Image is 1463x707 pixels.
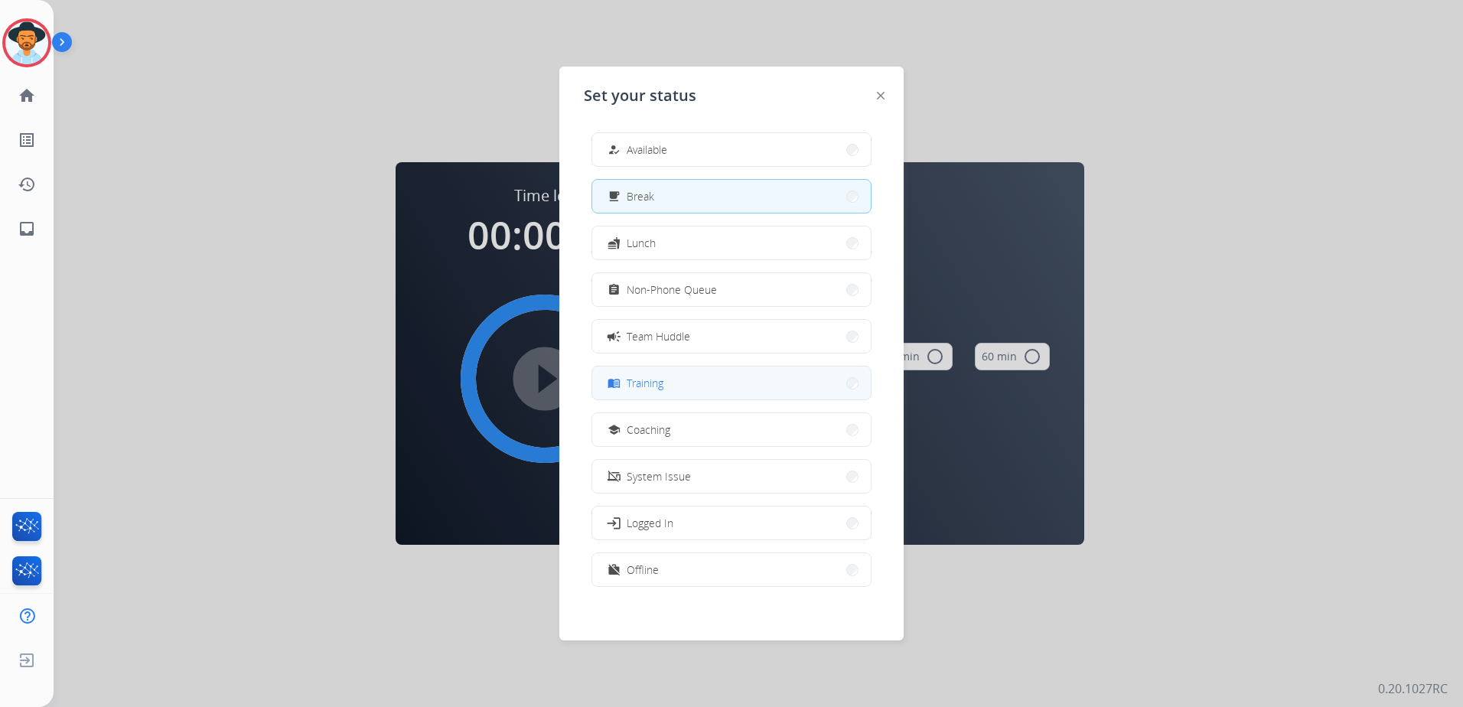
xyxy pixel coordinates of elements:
span: Training [627,375,663,391]
mat-icon: work_off [608,563,621,576]
mat-icon: inbox [18,220,36,238]
span: Break [627,188,654,204]
mat-icon: login [606,515,621,530]
mat-icon: fastfood [608,236,621,249]
img: avatar [5,21,48,64]
mat-icon: menu_book [608,376,621,389]
mat-icon: home [18,86,36,105]
button: Available [592,133,871,166]
span: Set your status [584,85,696,106]
button: Team Huddle [592,320,871,353]
span: Coaching [627,422,670,438]
mat-icon: assignment [608,283,621,296]
button: Lunch [592,226,871,259]
span: System Issue [627,468,691,484]
mat-icon: phonelink_off [608,470,621,483]
button: System Issue [592,460,871,493]
p: 0.20.1027RC [1378,679,1448,698]
span: Non-Phone Queue [627,282,717,298]
mat-icon: history [18,175,36,194]
span: Available [627,142,667,158]
span: Team Huddle [627,328,690,344]
mat-icon: list_alt [18,131,36,149]
button: Offline [592,553,871,586]
mat-icon: free_breakfast [608,190,621,203]
button: Break [592,180,871,213]
button: Logged In [592,507,871,539]
mat-icon: school [608,423,621,436]
mat-icon: how_to_reg [608,143,621,156]
span: Lunch [627,235,656,251]
span: Offline [627,562,659,578]
button: Non-Phone Queue [592,273,871,306]
mat-icon: campaign [606,328,621,344]
button: Coaching [592,413,871,446]
img: close-button [877,92,885,99]
span: Logged In [627,515,673,531]
button: Training [592,367,871,399]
